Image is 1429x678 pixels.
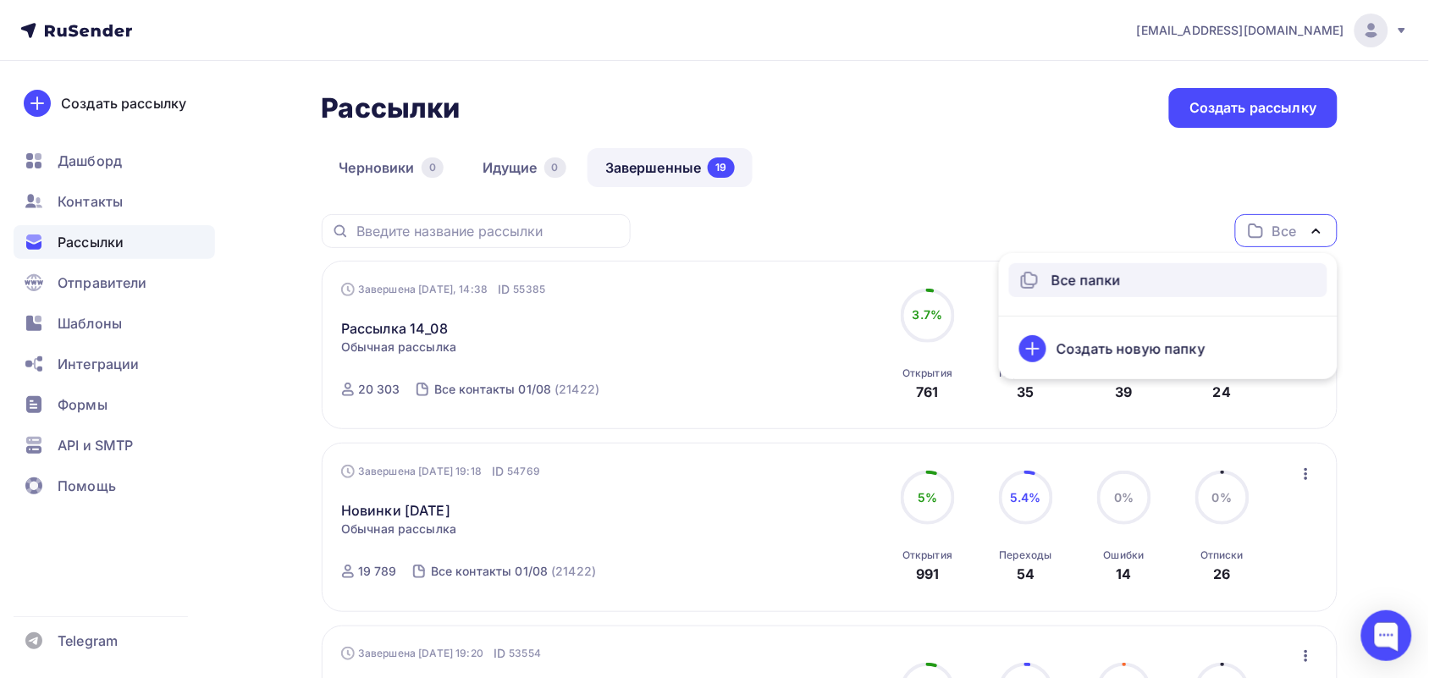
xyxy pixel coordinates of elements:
a: Все контакты 01/08 (21422) [433,376,602,403]
span: Отправители [58,273,147,293]
a: Рассылка 14_08 [341,318,448,339]
div: Создать новую папку [1057,339,1206,359]
div: 19 789 [358,563,397,580]
span: Обычная рассылка [341,521,456,537]
div: Завершена [DATE] 19:20 [341,645,541,662]
a: Черновики0 [322,148,461,187]
span: Обычная рассылка [341,339,456,356]
span: Формы [58,394,108,415]
div: Все [1272,221,1296,241]
div: 991 [916,564,939,584]
span: 0% [1212,490,1232,504]
span: ID [492,463,504,480]
a: Формы [14,388,215,422]
div: Создать рассылку [61,93,186,113]
a: Отправители [14,266,215,300]
span: Telegram [58,631,118,651]
div: 14 [1117,564,1132,584]
a: [EMAIL_ADDRESS][DOMAIN_NAME] [1137,14,1409,47]
span: 5% [918,490,937,504]
div: (21422) [551,563,596,580]
h2: Рассылки [322,91,461,125]
div: Ошибки [1104,548,1145,562]
div: Переходы [1000,367,1052,380]
div: 54 [1017,564,1035,584]
div: 19 [708,157,734,178]
div: 0 [422,157,444,178]
span: Шаблоны [58,313,122,333]
button: Все [1235,214,1338,247]
div: 20 303 [358,381,400,398]
div: 761 [917,382,939,402]
div: Отписки [1200,548,1244,562]
div: Завершена [DATE], 14:38 [341,281,545,298]
ul: Все [999,253,1338,379]
a: Шаблоны [14,306,215,340]
div: Открытия [902,548,952,562]
div: 0 [544,157,566,178]
input: Введите название рассылки [356,222,621,240]
div: 24 [1213,382,1231,402]
div: Все контакты 01/08 [434,381,552,398]
span: ID [498,281,510,298]
div: (21422) [554,381,599,398]
div: 35 [1018,382,1035,402]
div: Все папки [1051,270,1121,290]
span: 54769 [507,463,540,480]
span: 55385 [514,281,546,298]
span: Интеграции [58,354,139,374]
span: Дашборд [58,151,122,171]
div: Завершена [DATE] 19:18 [341,463,540,480]
div: Все контакты 01/08 [431,563,549,580]
a: Все контакты 01/08 (21422) [429,558,599,585]
a: Идущие0 [465,148,584,187]
a: Новинки [DATE] [341,500,450,521]
span: 5.4% [1010,490,1041,504]
div: Открытия [902,367,952,380]
a: Дашборд [14,144,215,178]
a: Контакты [14,185,215,218]
span: 0% [1114,490,1134,504]
a: Завершенные19 [588,148,753,187]
span: [EMAIL_ADDRESS][DOMAIN_NAME] [1137,22,1344,39]
span: ID [494,645,505,662]
a: Рассылки [14,225,215,259]
span: API и SMTP [58,435,133,455]
div: 39 [1116,382,1133,402]
span: Помощь [58,476,116,496]
span: Рассылки [58,232,124,252]
span: Контакты [58,191,123,212]
div: 26 [1214,564,1231,584]
div: Переходы [1000,548,1052,562]
span: 3.7% [913,307,943,322]
span: 53554 [509,645,541,662]
div: Создать рассылку [1189,98,1316,118]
